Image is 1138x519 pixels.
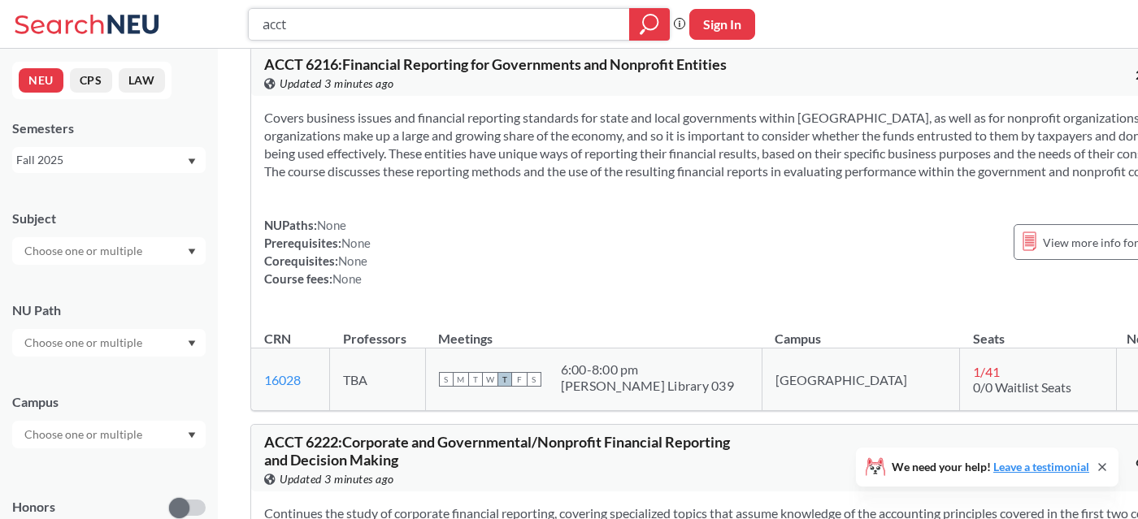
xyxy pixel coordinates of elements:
[261,11,618,38] input: Class, professor, course number, "phrase"
[12,421,206,448] div: Dropdown arrow
[12,119,206,137] div: Semesters
[12,393,206,411] div: Campus
[561,361,734,378] div: 6:00 - 8:00 pm
[12,329,206,357] div: Dropdown arrow
[188,249,196,255] svg: Dropdown arrow
[330,348,425,411] td: TBA
[70,68,112,93] button: CPS
[512,372,527,387] span: F
[468,372,483,387] span: T
[119,68,165,93] button: LAW
[561,378,734,394] div: [PERSON_NAME] Library 039
[689,9,755,40] button: Sign In
[640,13,659,36] svg: magnifying glass
[12,210,206,227] div: Subject
[454,372,468,387] span: M
[332,271,362,286] span: None
[341,236,371,250] span: None
[993,460,1089,474] a: Leave a testimonial
[188,340,196,347] svg: Dropdown arrow
[527,372,541,387] span: S
[12,237,206,265] div: Dropdown arrow
[16,425,153,444] input: Choose one or multiple
[264,433,730,469] span: ACCT 6222 : Corporate and Governmental/Nonprofit Financial Reporting and Decision Making
[264,216,371,288] div: NUPaths: Prerequisites: Corequisites: Course fees:
[280,470,394,488] span: Updated 3 minutes ago
[264,372,301,387] a: 16028
[280,75,394,93] span: Updated 3 minutes ago
[12,147,206,173] div: Fall 2025Dropdown arrow
[12,301,206,319] div: NU Path
[188,158,196,165] svg: Dropdown arrow
[439,372,454,387] span: S
[264,330,291,348] div: CRN
[16,151,186,169] div: Fall 2025
[16,333,153,352] input: Choose one or multiple
[762,348,960,411] td: [GEOGRAPHIC_DATA]
[330,314,425,348] th: Professors
[19,68,63,93] button: NEU
[629,8,670,41] div: magnifying glass
[892,461,1089,473] span: We need your help!
[317,218,346,232] span: None
[425,314,762,348] th: Meetings
[497,372,512,387] span: T
[973,379,1071,395] span: 0/0 Waitlist Seats
[960,314,1116,348] th: Seats
[12,498,55,517] p: Honors
[973,364,1000,379] span: 1 / 41
[188,432,196,439] svg: Dropdown arrow
[338,253,367,268] span: None
[762,314,960,348] th: Campus
[16,241,153,261] input: Choose one or multiple
[264,55,727,73] span: ACCT 6216 : Financial Reporting for Governments and Nonprofit Entities
[483,372,497,387] span: W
